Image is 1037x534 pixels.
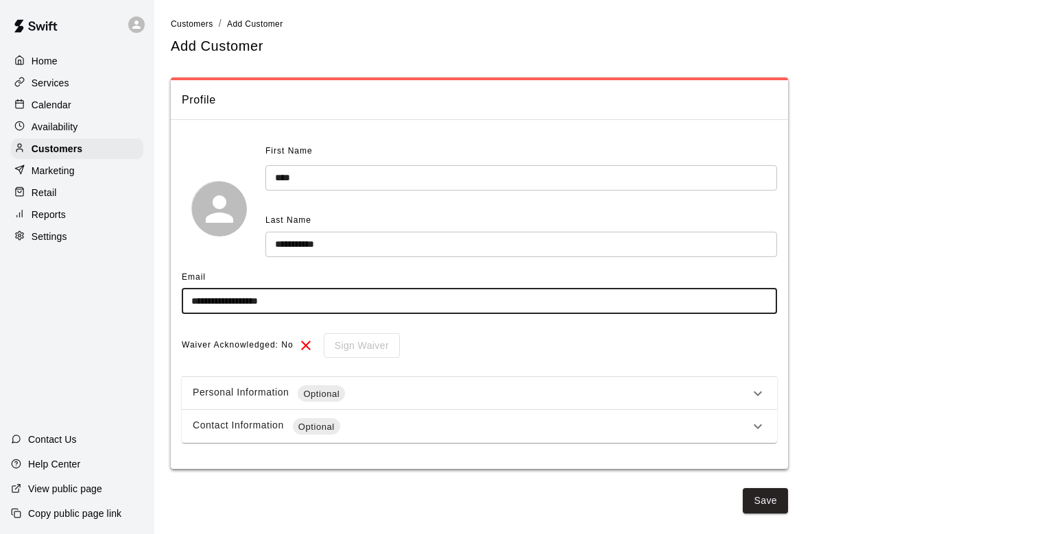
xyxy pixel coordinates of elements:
div: Personal Information [193,385,750,402]
a: Customers [11,138,143,159]
nav: breadcrumb [171,16,1021,32]
span: Waiver Acknowledged: No [182,335,294,356]
p: Customers [32,142,82,156]
a: Settings [11,226,143,247]
a: Marketing [11,160,143,181]
a: Services [11,73,143,93]
span: Profile [182,91,777,109]
span: Email [182,272,206,282]
div: Contact Information [193,418,750,435]
p: Reports [32,208,66,221]
div: Personal InformationOptional [182,377,777,410]
button: Save [743,488,788,513]
p: Retail [32,186,57,199]
p: Home [32,54,58,68]
span: Add Customer [227,19,283,29]
a: Calendar [11,95,143,115]
a: Home [11,51,143,71]
span: First Name [265,141,313,162]
a: Reports [11,204,143,225]
li: / [219,16,222,31]
div: Contact InformationOptional [182,410,777,443]
p: Contact Us [28,433,77,446]
p: Copy public page link [28,507,121,520]
p: View public page [28,482,102,496]
span: Optional [298,387,345,401]
a: Customers [171,18,213,29]
div: To sign waivers in admin, this feature must be enabled in general settings [314,333,400,359]
p: Calendar [32,98,71,112]
a: Retail [11,182,143,203]
span: Last Name [265,215,311,225]
a: Availability [11,117,143,137]
p: Availability [32,120,78,134]
p: Settings [32,230,67,243]
p: Services [32,76,69,90]
span: Optional [293,420,340,434]
p: Marketing [32,164,75,178]
span: Customers [171,19,213,29]
p: Help Center [28,457,80,471]
h5: Add Customer [171,37,263,56]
